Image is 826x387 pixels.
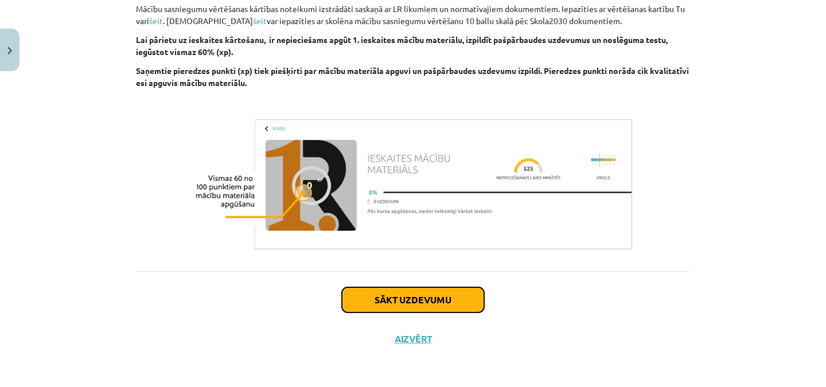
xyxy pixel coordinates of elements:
[391,333,435,345] button: Aizvērt
[136,3,690,27] p: Mācību sasniegumu vērtēšanas kārtības noteikumi izstrādāti saskaņā ar LR likumiem un normatīvajie...
[253,15,267,26] a: šeit
[7,47,12,54] img: icon-close-lesson-0947bae3869378f0d4975bcd49f059093ad1ed9edebbc8119c70593378902aed.svg
[342,287,484,312] button: Sākt uzdevumu
[136,65,689,88] b: Saņemtie pieredzes punkti (xp) tiek piešķirti par mācību materiāla apguvi un pašpārbaudes uzdevum...
[149,15,163,26] a: šeit
[136,34,668,57] b: Lai pārietu uz ieskaites kārtošanu, ir nepieciešams apgūt 1. ieskaites mācību materiālu, izpildīt...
